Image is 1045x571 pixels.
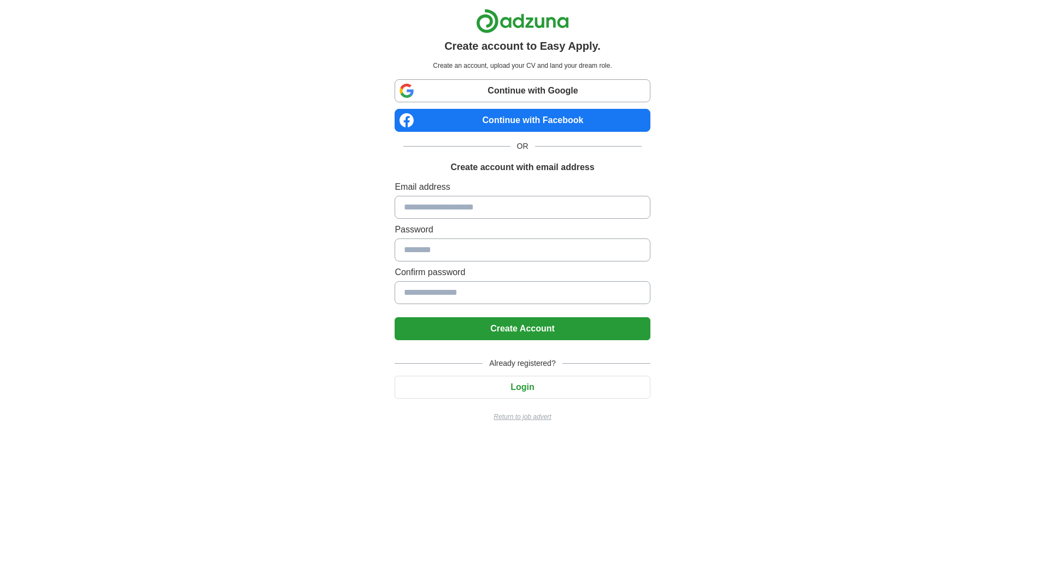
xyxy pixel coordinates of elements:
span: OR [510,141,535,152]
button: Login [395,376,650,399]
label: Confirm password [395,266,650,279]
button: Create Account [395,317,650,340]
a: Login [395,382,650,392]
h1: Create account with email address [450,161,594,174]
label: Email address [395,180,650,194]
h1: Create account to Easy Apply. [444,38,601,54]
a: Continue with Facebook [395,109,650,132]
img: Adzuna logo [476,9,569,33]
p: Create an account, upload your CV and land your dream role. [397,61,648,71]
span: Already registered? [483,358,562,369]
a: Return to job advert [395,412,650,422]
a: Continue with Google [395,79,650,102]
label: Password [395,223,650,236]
